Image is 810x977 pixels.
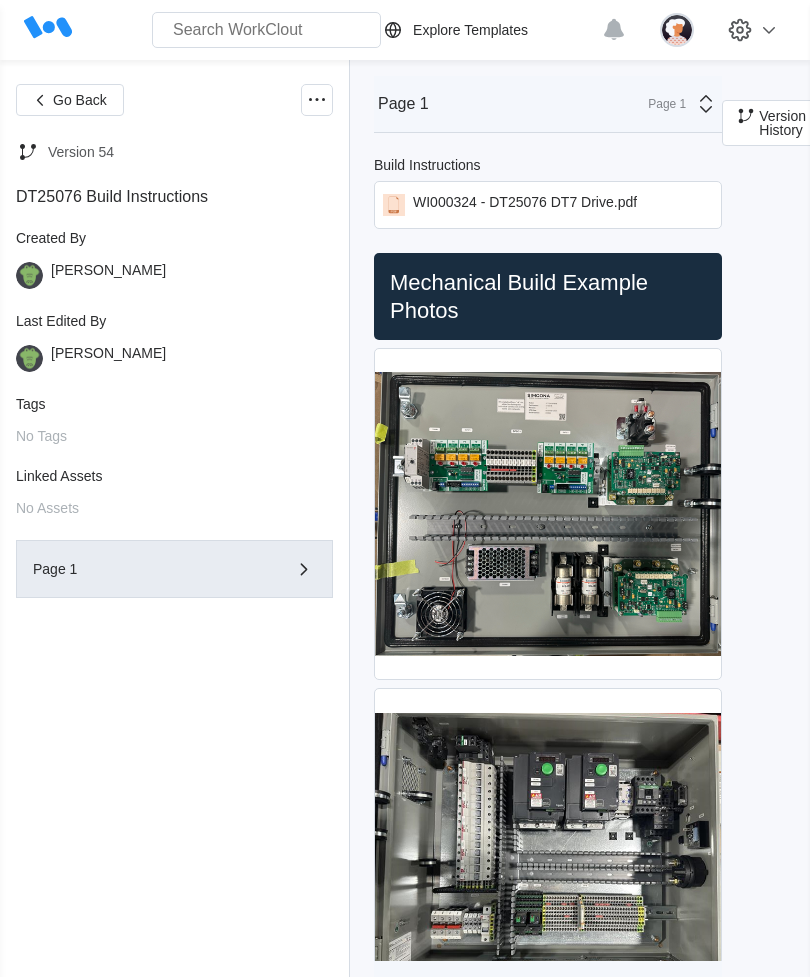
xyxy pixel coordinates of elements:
img: Screenshot2024-11-22132739.jpg [375,349,721,679]
div: Page 1 [33,562,259,576]
div: [PERSON_NAME] [51,345,166,372]
div: Version 54 [48,144,114,160]
div: WI000324 - DT25076 DT7 Drive.pdf [413,194,637,216]
a: Explore Templates [381,18,592,42]
h2: Mechanical Build Example Photos [382,269,714,324]
div: [PERSON_NAME] [51,262,166,289]
div: Last Edited By [16,313,333,329]
div: Tags [16,396,333,412]
span: Go Back [53,93,107,107]
button: Page 1 [16,540,333,598]
img: gator.png [16,345,43,372]
input: Search WorkClout [152,12,381,48]
div: Linked Assets [16,468,333,484]
div: No Assets [16,500,333,516]
div: DT25076 Build Instructions [16,188,333,206]
span: Version History [759,109,806,137]
div: Build Instructions [374,157,481,173]
img: gator.png [16,262,43,289]
div: Page 1 [378,95,429,113]
div: Page 1 [636,97,686,111]
div: Explore Templates [413,22,528,38]
div: Created By [16,230,333,246]
button: Go Back [16,84,124,116]
div: No Tags [16,428,333,444]
img: user-4.png [660,13,694,47]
